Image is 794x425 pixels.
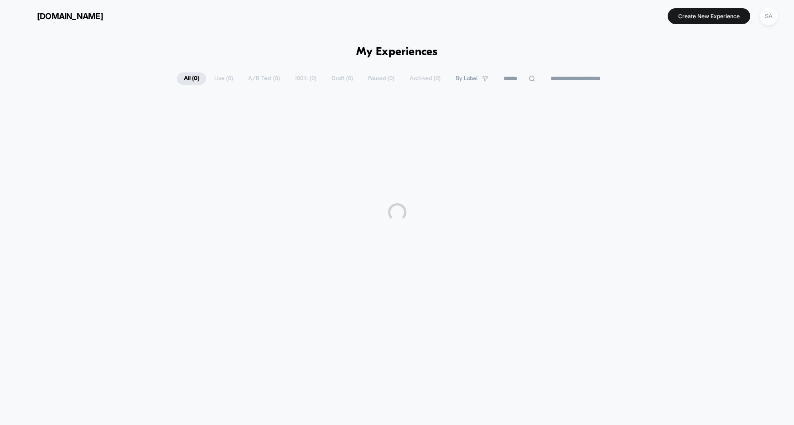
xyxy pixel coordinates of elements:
button: Create New Experience [668,8,750,24]
span: By Label [456,75,477,82]
button: [DOMAIN_NAME] [14,9,106,23]
span: All ( 0 ) [177,72,206,85]
h1: My Experiences [356,46,438,59]
button: SA [757,7,780,26]
div: SA [760,7,778,25]
span: [DOMAIN_NAME] [37,11,103,21]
